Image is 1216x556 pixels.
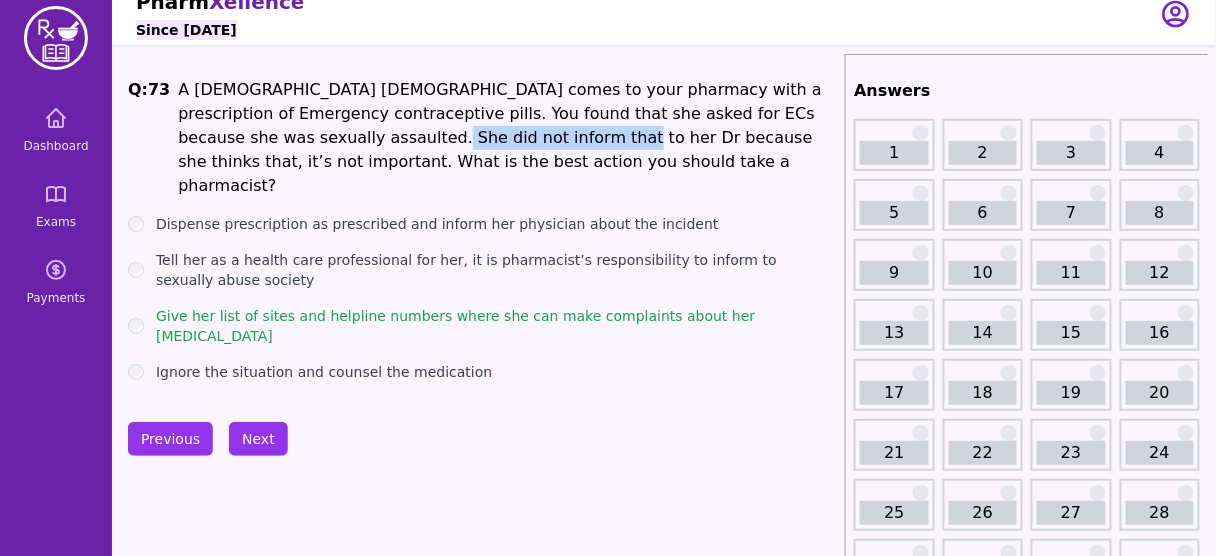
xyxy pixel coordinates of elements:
h1: Q: 73 [128,78,170,198]
label: Dispense prescription as prescribed and inform her physician about the incident [156,214,719,234]
a: 8 [1126,201,1194,225]
a: 25 [860,501,928,525]
a: Payments [8,246,104,318]
a: 15 [1037,321,1105,345]
img: PharmXellence Logo [24,6,88,70]
h6: Since [DATE] [136,20,237,40]
h2: Answers [854,79,1200,103]
span: Exams [36,214,76,230]
a: 17 [860,381,928,405]
span: Payments [27,290,86,306]
a: 20 [1126,381,1194,405]
label: Ignore the situation and counsel the medication [156,362,492,382]
a: 2 [949,141,1017,165]
label: Give her list of sites and helpline numbers where she can make complaints about her [MEDICAL_DATA] [156,306,837,346]
a: 6 [949,201,1017,225]
a: 3 [1037,141,1105,165]
a: 4 [1126,141,1194,165]
label: Tell her as a health care professional for her, it is pharmacist’s responsibility to inform to se... [156,250,837,290]
button: Previous [128,422,213,456]
a: 26 [949,501,1017,525]
a: 14 [949,321,1017,345]
a: 18 [949,381,1017,405]
a: 12 [1126,261,1194,285]
a: 5 [860,201,928,225]
a: Dashboard [8,94,104,166]
a: 27 [1037,501,1105,525]
li: A [DEMOGRAPHIC_DATA] [DEMOGRAPHIC_DATA] comes to your pharmacy with a prescription of Emergency c... [178,78,837,198]
a: 7 [1037,201,1105,225]
a: 19 [1037,381,1105,405]
a: Exams [8,170,104,242]
a: 1 [860,141,928,165]
a: 16 [1126,321,1194,345]
span: Dashboard [23,138,88,154]
a: 28 [1126,501,1194,525]
button: Next [229,422,288,456]
a: 10 [949,261,1017,285]
a: 11 [1037,261,1105,285]
a: 9 [860,261,928,285]
a: 24 [1126,441,1194,465]
a: 13 [860,321,928,345]
a: 23 [1037,441,1105,465]
a: 21 [860,441,928,465]
a: 22 [949,441,1017,465]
